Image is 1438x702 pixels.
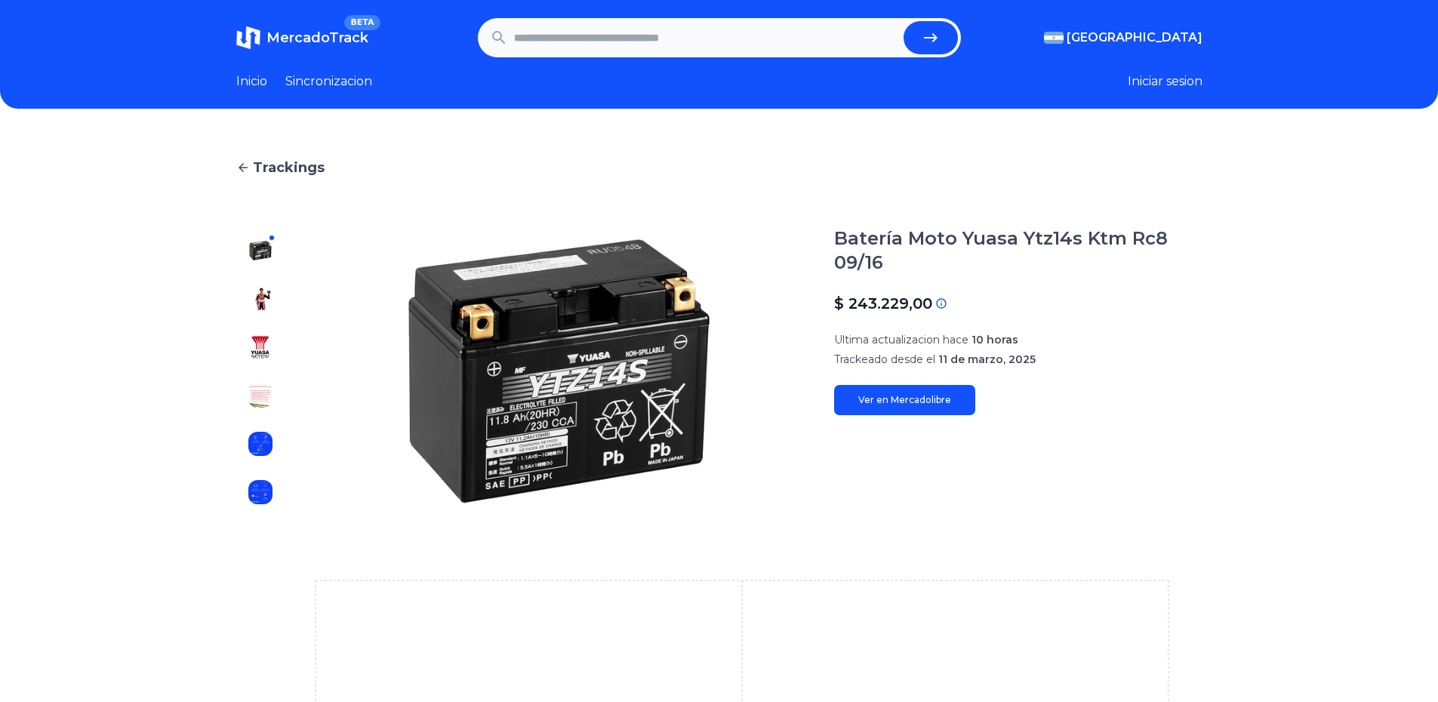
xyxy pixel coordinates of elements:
[236,72,267,91] a: Inicio
[344,15,380,30] span: BETA
[266,29,368,46] span: MercadoTrack
[834,333,968,346] span: Ultima actualizacion hace
[971,333,1018,346] span: 10 horas
[1044,29,1202,47] button: [GEOGRAPHIC_DATA]
[1067,29,1202,47] span: [GEOGRAPHIC_DATA]
[248,480,273,504] img: Batería Moto Yuasa Ytz14s Ktm Rc8 09/16
[834,353,935,366] span: Trackeado desde el
[248,239,273,263] img: Batería Moto Yuasa Ytz14s Ktm Rc8 09/16
[285,72,372,91] a: Sincronizacion
[315,226,804,516] img: Batería Moto Yuasa Ytz14s Ktm Rc8 09/16
[236,157,1202,178] a: Trackings
[248,383,273,408] img: Batería Moto Yuasa Ytz14s Ktm Rc8 09/16
[236,26,368,50] a: MercadoTrackBETA
[248,432,273,456] img: Batería Moto Yuasa Ytz14s Ktm Rc8 09/16
[248,287,273,311] img: Batería Moto Yuasa Ytz14s Ktm Rc8 09/16
[834,226,1202,275] h1: Batería Moto Yuasa Ytz14s Ktm Rc8 09/16
[938,353,1036,366] span: 11 de marzo, 2025
[1044,32,1064,44] img: Argentina
[834,385,975,415] a: Ver en Mercadolibre
[248,335,273,359] img: Batería Moto Yuasa Ytz14s Ktm Rc8 09/16
[834,293,932,314] p: $ 243.229,00
[253,157,325,178] span: Trackings
[1128,72,1202,91] button: Iniciar sesion
[236,26,260,50] img: MercadoTrack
